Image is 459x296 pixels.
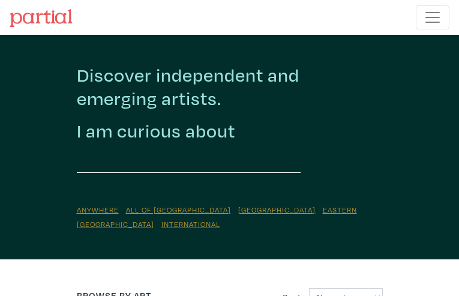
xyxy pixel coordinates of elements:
[161,219,220,229] a: International
[77,119,235,143] h2: I am curious about
[77,64,383,110] h2: Discover independent and emerging artists.
[126,205,231,214] a: All of [GEOGRAPHIC_DATA]
[238,205,316,214] a: [GEOGRAPHIC_DATA]
[77,205,357,229] a: Eastern [GEOGRAPHIC_DATA]
[77,205,119,214] a: Anywhere
[416,5,449,29] button: Toggle navigation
